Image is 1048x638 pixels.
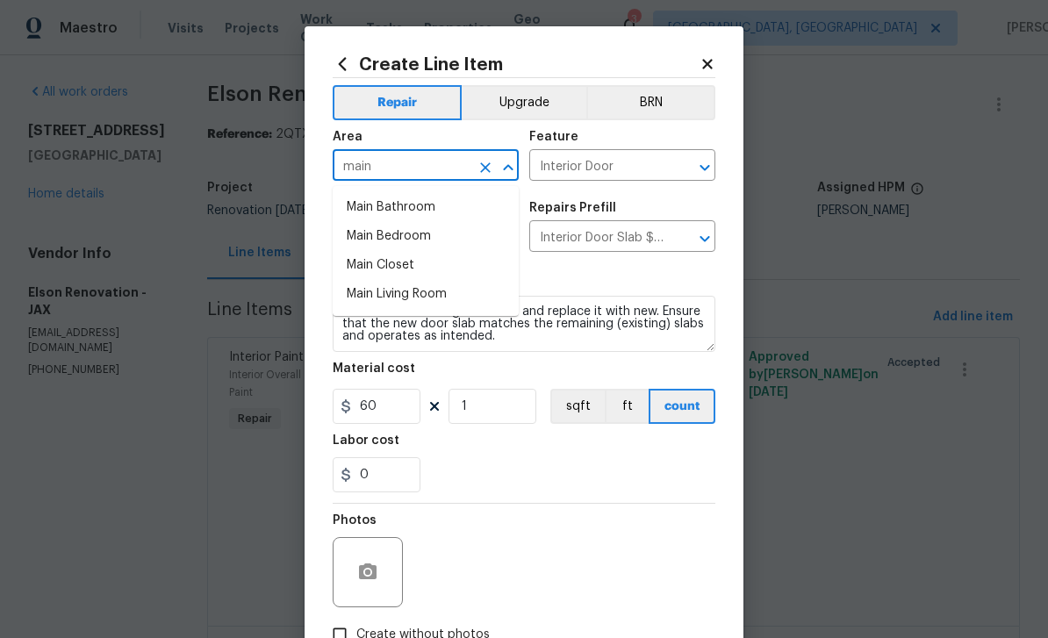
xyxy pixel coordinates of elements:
[333,280,519,309] li: Main Living Room
[649,389,715,424] button: count
[333,514,377,527] h5: Photos
[550,389,605,424] button: sqft
[605,389,649,424] button: ft
[496,155,520,180] button: Close
[333,296,715,352] textarea: Remove the existing door slab and replace it with new. Ensure that the new door slab matches the ...
[333,131,362,143] h5: Area
[333,222,519,251] li: Main Bedroom
[693,226,717,251] button: Open
[333,362,415,375] h5: Material cost
[333,434,399,447] h5: Labor cost
[473,155,498,180] button: Clear
[586,85,715,120] button: BRN
[333,193,519,222] li: Main Bathroom
[462,85,587,120] button: Upgrade
[693,155,717,180] button: Open
[333,54,700,74] h2: Create Line Item
[529,202,616,214] h5: Repairs Prefill
[333,251,519,280] li: Main Closet
[529,131,578,143] h5: Feature
[333,85,462,120] button: Repair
